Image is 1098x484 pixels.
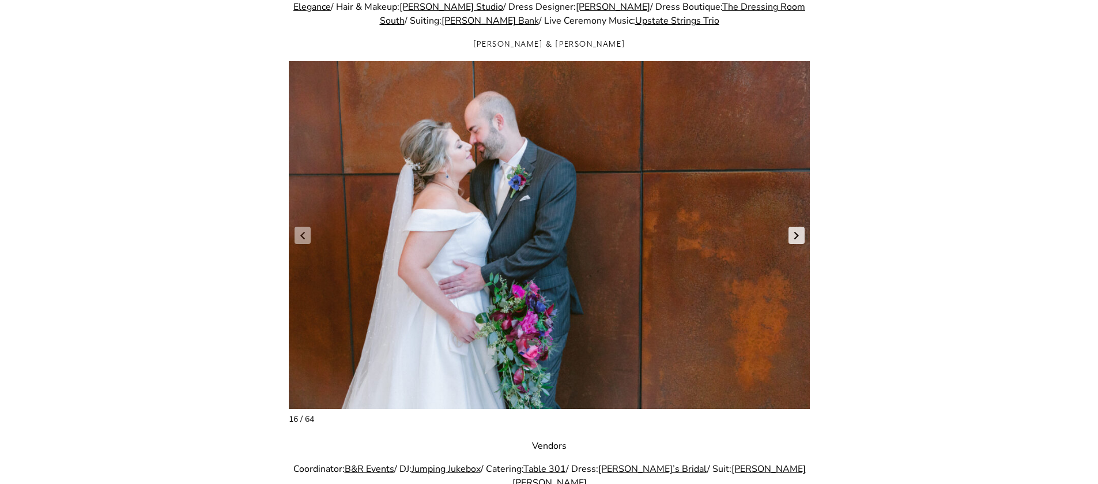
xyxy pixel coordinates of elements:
[598,463,707,475] a: [PERSON_NAME]’s Bridal
[523,463,566,475] a: Table 301
[442,14,539,27] a: [PERSON_NAME] Bank
[289,439,810,453] p: Vendors
[412,463,481,475] a: Jumping Jukebox
[576,1,650,13] a: [PERSON_NAME]
[289,37,810,51] h3: [PERSON_NAME] & [PERSON_NAME]
[399,1,503,13] a: [PERSON_NAME] Studio
[380,1,806,27] a: The Dressing Room South
[345,463,394,475] a: B&R Events
[788,227,805,244] a: Next slide
[635,14,719,27] a: Upstate Strings Trio
[295,227,311,244] a: Previous slide
[289,61,810,409] li: 17 / 66
[289,415,810,424] div: 16 / 64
